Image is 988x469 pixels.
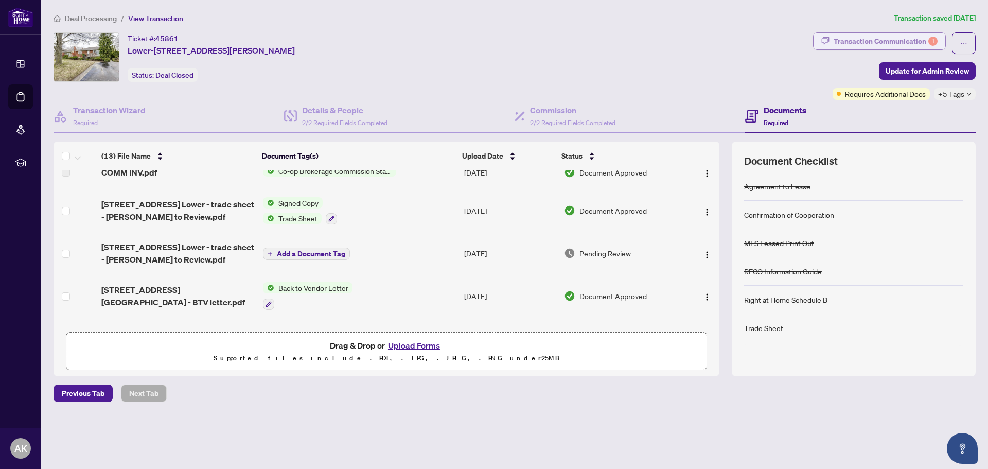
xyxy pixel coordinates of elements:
span: Document Approved [579,167,647,178]
img: Document Status [564,167,575,178]
th: Status [557,142,681,170]
td: [DATE] [460,274,560,318]
h4: Details & People [302,104,387,116]
img: IMG-40746683_1.jpg [54,33,119,81]
div: Ticket #: [128,32,179,44]
span: Required [764,119,788,127]
span: [STREET_ADDRESS][GEOGRAPHIC_DATA] - BTV letter.pdf [101,284,254,308]
button: Logo [699,288,715,304]
h4: Documents [764,104,806,116]
h4: Commission [530,104,615,116]
div: 1 [928,37,938,46]
span: ellipsis [960,40,967,47]
img: Status Icon [263,165,274,177]
button: Status IconBack to Vendor Letter [263,282,352,310]
img: Status Icon [263,282,274,293]
span: home [54,15,61,22]
td: [DATE] [460,189,560,233]
button: Transaction Communication1 [813,32,946,50]
span: plus [268,251,273,256]
span: Trade Sheet [274,213,322,224]
button: Logo [699,164,715,181]
span: Update for Admin Review [886,63,969,79]
button: Status IconCo-op Brokerage Commission Statement [263,165,396,177]
img: Document Status [564,248,575,259]
span: Lower-[STREET_ADDRESS][PERSON_NAME] [128,44,295,57]
span: Drag & Drop orUpload FormsSupported files include .PDF, .JPG, .JPEG, .PNG under25MB [66,333,707,371]
button: Logo [699,245,715,262]
button: Upload Forms [385,339,443,352]
span: Status [561,150,583,162]
img: Logo [703,169,711,178]
div: Confirmation of Cooperation [744,209,834,220]
span: (13) File Name [101,150,151,162]
td: [DATE] [460,156,560,189]
span: Add a Document Tag [277,250,345,257]
span: Pending Review [579,248,631,259]
img: Logo [703,208,711,216]
span: Requires Additional Docs [845,88,926,99]
p: Supported files include .PDF, .JPG, .JPEG, .PNG under 25 MB [73,352,700,364]
button: Add a Document Tag [263,248,350,260]
span: Back to Vendor Letter [274,282,352,293]
span: Document Approved [579,205,647,216]
span: Document Checklist [744,154,838,168]
th: Document Tag(s) [258,142,458,170]
div: Agreement to Lease [744,181,810,192]
span: [STREET_ADDRESS] Lower - trade sheet - [PERSON_NAME] to Review.pdf [101,241,254,266]
span: +5 Tags [938,88,964,100]
button: Previous Tab [54,385,113,402]
img: Logo [703,251,711,259]
span: Drag & Drop or [330,339,443,352]
h4: Transaction Wizard [73,104,146,116]
img: Logo [703,293,711,301]
img: Status Icon [263,213,274,224]
img: logo [8,8,33,27]
th: (13) File Name [97,142,258,170]
span: Deal Processing [65,14,117,23]
td: [DATE] [460,318,560,351]
th: Upload Date [458,142,557,170]
span: down [966,92,972,97]
span: [STREET_ADDRESS] Lower - trade sheet - [PERSON_NAME] to Review.pdf [101,198,254,223]
button: Status IconSigned CopyStatus IconTrade Sheet [263,197,337,225]
span: Required [73,119,98,127]
button: Add a Document Tag [263,247,350,260]
div: Right at Home Schedule B [744,294,827,305]
td: [DATE] [460,233,560,274]
span: 2/2 Required Fields Completed [302,119,387,127]
span: 45861 [155,34,179,43]
img: Status Icon [263,197,274,209]
article: Transaction saved [DATE] [894,12,976,24]
span: AK [14,441,27,456]
span: COMM INV.pdf [101,166,157,179]
button: Logo [699,202,715,219]
span: Signed Copy [274,197,323,209]
span: Previous Tab [62,385,104,402]
span: Document Approved [579,290,647,302]
span: Co-op Brokerage Commission Statement [274,165,396,177]
img: Document Status [564,290,575,302]
button: Open asap [947,433,978,464]
span: Deal Closed [155,71,193,80]
div: Transaction Communication [834,33,938,49]
span: Upload Date [462,150,503,162]
button: Update for Admin Review [879,62,976,80]
div: RECO Information Guide [744,266,822,277]
span: View Transaction [128,14,183,23]
div: Trade Sheet [744,322,783,334]
li: / [121,12,124,24]
div: Status: [128,68,198,82]
span: 2/2 Required Fields Completed [530,119,615,127]
button: Next Tab [121,385,167,402]
img: Document Status [564,205,575,216]
div: MLS Leased Print Out [744,237,814,249]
